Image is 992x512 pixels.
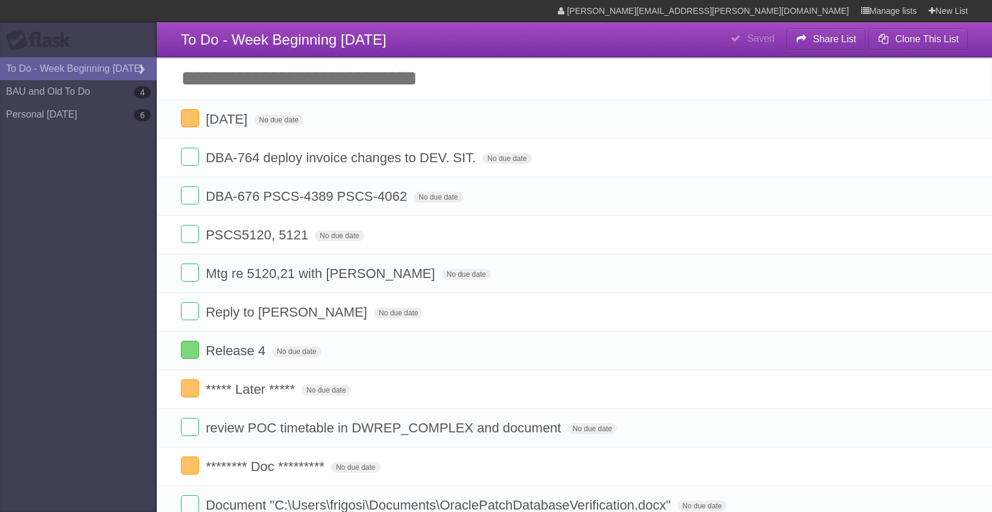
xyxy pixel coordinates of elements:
span: [DATE] [206,112,250,127]
span: review POC timetable in DWREP_COMPLEX and document [206,420,564,435]
label: Done [181,186,199,204]
span: No due date [678,501,727,511]
button: Share List [786,28,866,50]
b: Clone This List [895,34,959,44]
b: 6 [134,109,151,121]
span: No due date [414,192,463,203]
label: Done [181,109,199,127]
b: 4 [134,86,151,98]
span: Reply to [PERSON_NAME] [206,305,370,320]
span: No due date [331,462,380,473]
label: Done [181,264,199,282]
button: Clone This List [868,28,968,50]
label: Done [181,457,199,475]
span: No due date [315,230,364,241]
label: Done [181,302,199,320]
label: Done [181,379,199,397]
span: Mtg re 5120,21 with [PERSON_NAME] [206,266,438,281]
span: No due date [442,269,491,280]
span: PSCS5120, 5121 [206,227,311,242]
span: No due date [568,423,617,434]
label: Done [181,341,199,359]
div: Flask [6,30,78,51]
span: DBA-676 PSCS-4389 PSCS-4062 [206,189,410,204]
b: Saved [747,33,774,43]
label: Done [181,225,199,243]
span: No due date [272,346,321,357]
span: Release 4 [206,343,268,358]
span: DBA-764 deploy invoice changes to DEV. SIT. [206,150,479,165]
label: Done [181,148,199,166]
span: No due date [482,153,531,164]
b: Share List [813,34,856,44]
span: To Do - Week Beginning [DATE] [181,31,387,48]
span: No due date [254,115,303,125]
span: No due date [302,385,350,396]
label: Done [181,418,199,436]
span: No due date [374,308,423,318]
